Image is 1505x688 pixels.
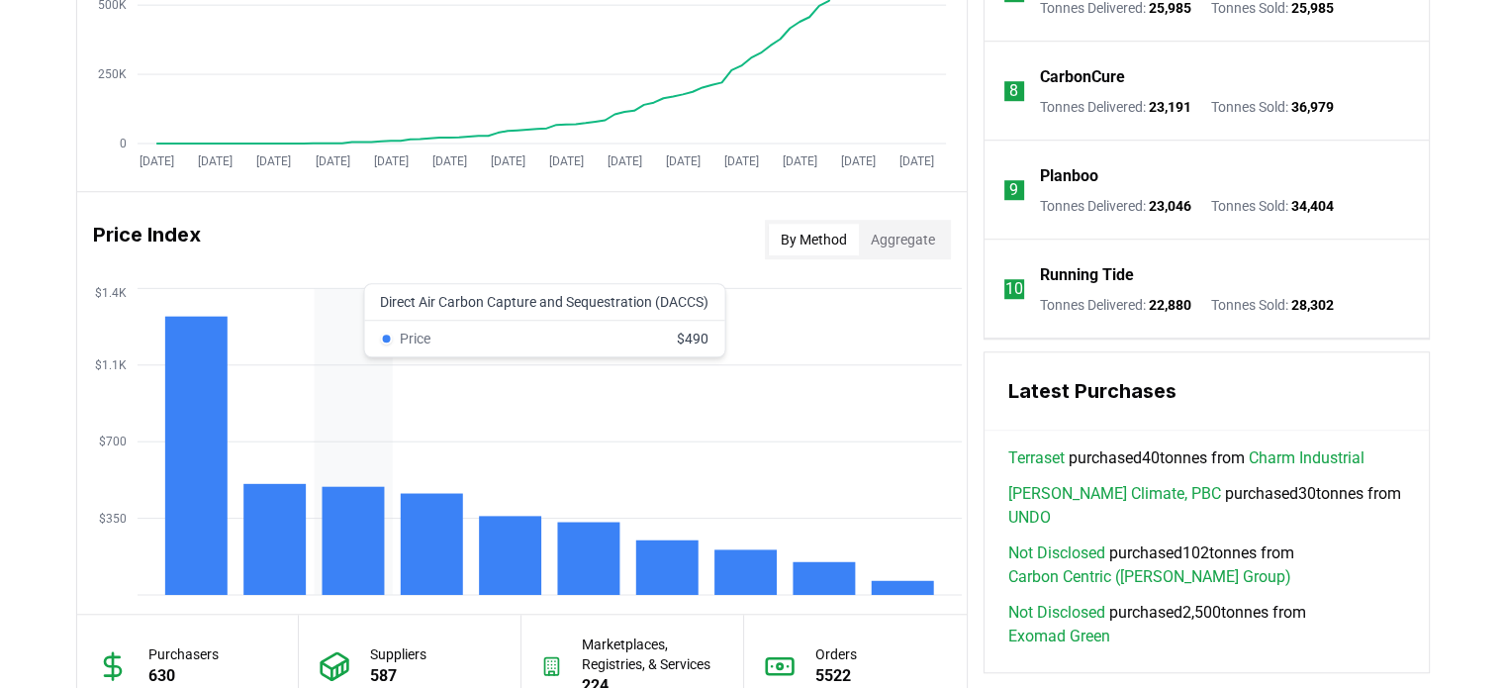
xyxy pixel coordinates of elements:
[97,67,126,81] tspan: 250K
[148,644,219,664] p: Purchasers
[198,154,233,168] tspan: [DATE]
[1149,198,1191,214] span: 23,046
[1291,99,1334,115] span: 36,979
[431,154,466,168] tspan: [DATE]
[98,512,126,526] tspan: $350
[370,644,426,664] p: Suppliers
[1291,198,1334,214] span: 34,404
[1008,565,1291,589] a: Carbon Centric ([PERSON_NAME] Group)
[769,224,859,255] button: By Method
[140,154,174,168] tspan: [DATE]
[119,137,126,150] tspan: 0
[94,285,126,299] tspan: $1.4K
[899,154,934,168] tspan: [DATE]
[1040,263,1134,287] a: Running Tide
[1291,297,1334,313] span: 28,302
[815,664,857,688] p: 5522
[1008,541,1405,589] span: purchased 102 tonnes from
[1008,446,1065,470] a: Terraset
[93,220,201,259] h3: Price Index
[1008,601,1405,648] span: purchased 2,500 tonnes from
[373,154,408,168] tspan: [DATE]
[256,154,291,168] tspan: [DATE]
[1009,79,1018,103] p: 8
[98,435,126,448] tspan: $700
[1009,178,1018,202] p: 9
[1008,482,1221,506] a: [PERSON_NAME] Climate, PBC
[148,664,219,688] p: 630
[665,154,700,168] tspan: [DATE]
[1008,506,1051,530] a: UNDO
[1211,295,1334,315] p: Tonnes Sold :
[582,635,723,674] p: Marketplaces, Registries, & Services
[548,154,583,168] tspan: [DATE]
[1040,295,1191,315] p: Tonnes Delivered :
[1211,196,1334,216] p: Tonnes Sold :
[782,154,816,168] tspan: [DATE]
[840,154,875,168] tspan: [DATE]
[1008,482,1405,530] span: purchased 30 tonnes from
[315,154,349,168] tspan: [DATE]
[1149,297,1191,313] span: 22,880
[815,644,857,664] p: Orders
[1008,376,1405,406] h3: Latest Purchases
[1211,97,1334,117] p: Tonnes Sold :
[1005,277,1023,301] p: 10
[1249,446,1364,470] a: Charm Industrial
[859,224,947,255] button: Aggregate
[1149,99,1191,115] span: 23,191
[1008,541,1105,565] a: Not Disclosed
[1040,97,1191,117] p: Tonnes Delivered :
[1040,65,1125,89] a: CarbonCure
[1008,446,1364,470] span: purchased 40 tonnes from
[1040,164,1098,188] a: Planboo
[490,154,524,168] tspan: [DATE]
[94,358,126,372] tspan: $1.1K
[370,664,426,688] p: 587
[607,154,641,168] tspan: [DATE]
[1008,601,1105,625] a: Not Disclosed
[723,154,758,168] tspan: [DATE]
[1008,625,1110,648] a: Exomad Green
[1040,196,1191,216] p: Tonnes Delivered :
